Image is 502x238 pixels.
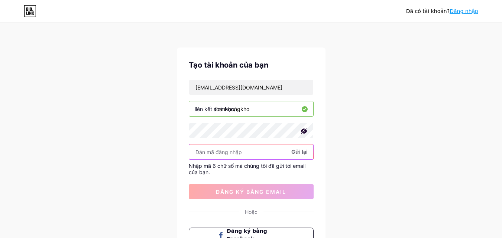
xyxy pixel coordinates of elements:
font: đăng ký bằng email [216,189,286,195]
font: Tạo tài khoản của bạn [189,61,268,69]
button: đăng ký bằng email [189,184,314,199]
font: Hoặc [245,209,258,215]
a: Đăng nhập [450,8,478,14]
input: Dán mã đăng nhập [189,144,313,159]
input: E-mail [189,80,313,95]
font: Gửi lại [291,149,308,155]
font: Nhập mã 6 chữ số mà chúng tôi đã gửi tới email của bạn. [189,163,305,175]
font: Đã có tài khoản? [406,8,450,14]
input: tên người dùng [189,101,313,116]
font: liên kết sinh học/ [195,106,236,112]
